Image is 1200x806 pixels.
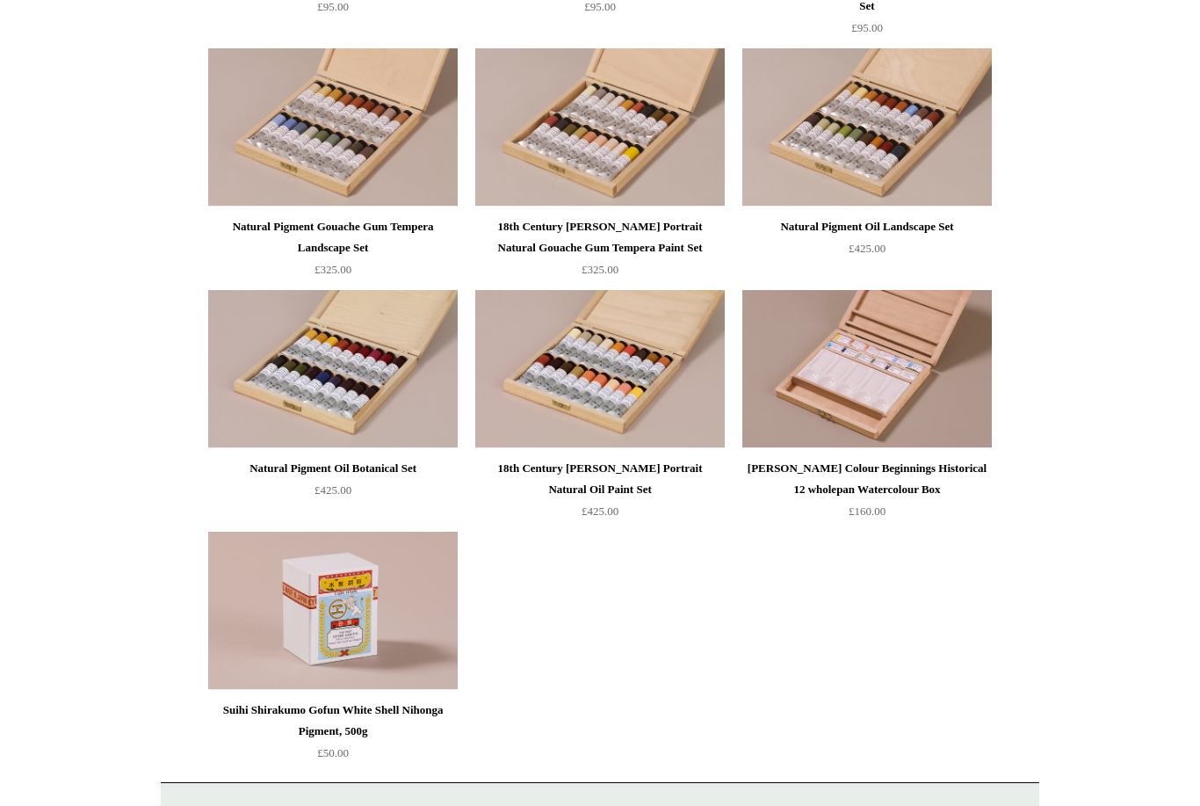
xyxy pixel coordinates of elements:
[582,263,618,276] span: £325.00
[208,700,458,772] a: Suihi Shirakumo Gofun White Shell Nihonga Pigment, 500g £50.00
[213,700,453,742] div: Suihi Shirakumo Gofun White Shell Nihonga Pigment, 500g
[480,458,720,500] div: 18th Century [PERSON_NAME] Portrait Natural Oil Paint Set
[314,263,351,276] span: £325.00
[742,216,992,288] a: Natural Pigment Oil Landscape Set £425.00
[742,48,992,207] img: Natural Pigment Oil Landscape Set
[213,216,453,258] div: Natural Pigment Gouache Gum Tempera Landscape Set
[314,483,351,497] span: £425.00
[747,458,987,500] div: [PERSON_NAME] Colour Beginnings Historical 12 wholepan Watercolour Box
[747,216,987,237] div: Natural Pigment Oil Landscape Set
[208,458,458,530] a: Natural Pigment Oil Botanical Set £425.00
[742,290,992,448] img: Turner Colour Beginnings Historical 12 wholepan Watercolour Box
[213,458,453,479] div: Natural Pigment Oil Botanical Set
[742,48,992,207] a: Natural Pigment Oil Landscape Set Natural Pigment Oil Landscape Set
[208,48,458,207] img: Natural Pigment Gouache Gum Tempera Landscape Set
[475,216,725,288] a: 18th Century [PERSON_NAME] Portrait Natural Gouache Gum Tempera Paint Set £325.00
[208,48,458,207] a: Natural Pigment Gouache Gum Tempera Landscape Set Natural Pigment Gouache Gum Tempera Landscape Set
[742,458,992,530] a: [PERSON_NAME] Colour Beginnings Historical 12 wholepan Watercolour Box £160.00
[742,290,992,448] a: Turner Colour Beginnings Historical 12 wholepan Watercolour Box Turner Colour Beginnings Historic...
[851,21,883,34] span: £95.00
[208,532,458,690] a: Suihi Shirakumo Gofun White Shell Nihonga Pigment, 500g Suihi Shirakumo Gofun White Shell Nihonga...
[208,216,458,288] a: Natural Pigment Gouache Gum Tempera Landscape Set £325.00
[475,48,725,207] a: 18th Century George Romney Portrait Natural Gouache Gum Tempera Paint Set 18th Century George Rom...
[475,458,725,530] a: 18th Century [PERSON_NAME] Portrait Natural Oil Paint Set £425.00
[582,505,618,518] span: £425.00
[317,746,349,759] span: £50.00
[208,532,458,690] img: Suihi Shirakumo Gofun White Shell Nihonga Pigment, 500g
[849,505,886,518] span: £160.00
[475,290,725,448] img: 18th Century George Romney Portrait Natural Oil Paint Set
[208,290,458,448] img: Natural Pigment Oil Botanical Set
[208,290,458,448] a: Natural Pigment Oil Botanical Set Natural Pigment Oil Botanical Set
[475,48,725,207] img: 18th Century George Romney Portrait Natural Gouache Gum Tempera Paint Set
[849,242,886,255] span: £425.00
[475,290,725,448] a: 18th Century George Romney Portrait Natural Oil Paint Set 18th Century George Romney Portrait Nat...
[480,216,720,258] div: 18th Century [PERSON_NAME] Portrait Natural Gouache Gum Tempera Paint Set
